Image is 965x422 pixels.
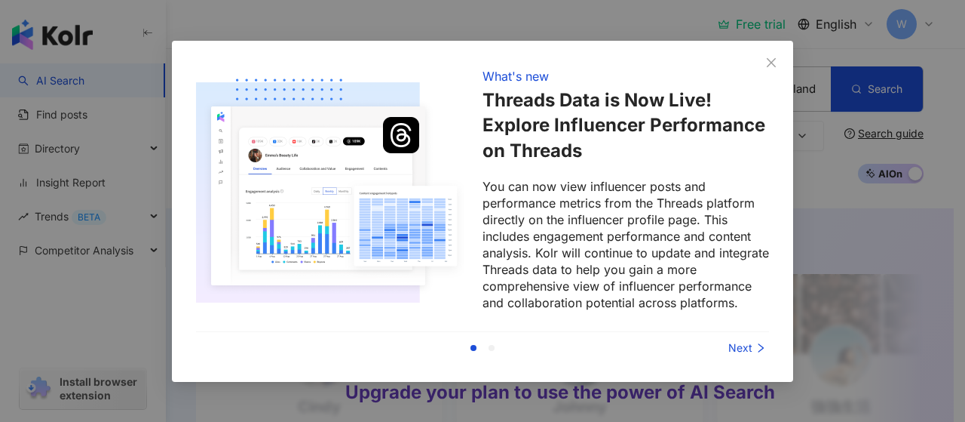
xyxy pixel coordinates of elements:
div: Next [656,340,769,356]
span: right [755,343,766,353]
p: You can now view influencer posts and performance metrics from the Threads platform directly on t... [482,178,769,311]
img: tutorial image [196,65,464,314]
button: Close [756,47,786,77]
div: What's new [482,67,549,84]
h1: Threads Data is Now Live! Explore Influencer Performance on Threads [482,87,769,163]
span: close [765,56,777,68]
